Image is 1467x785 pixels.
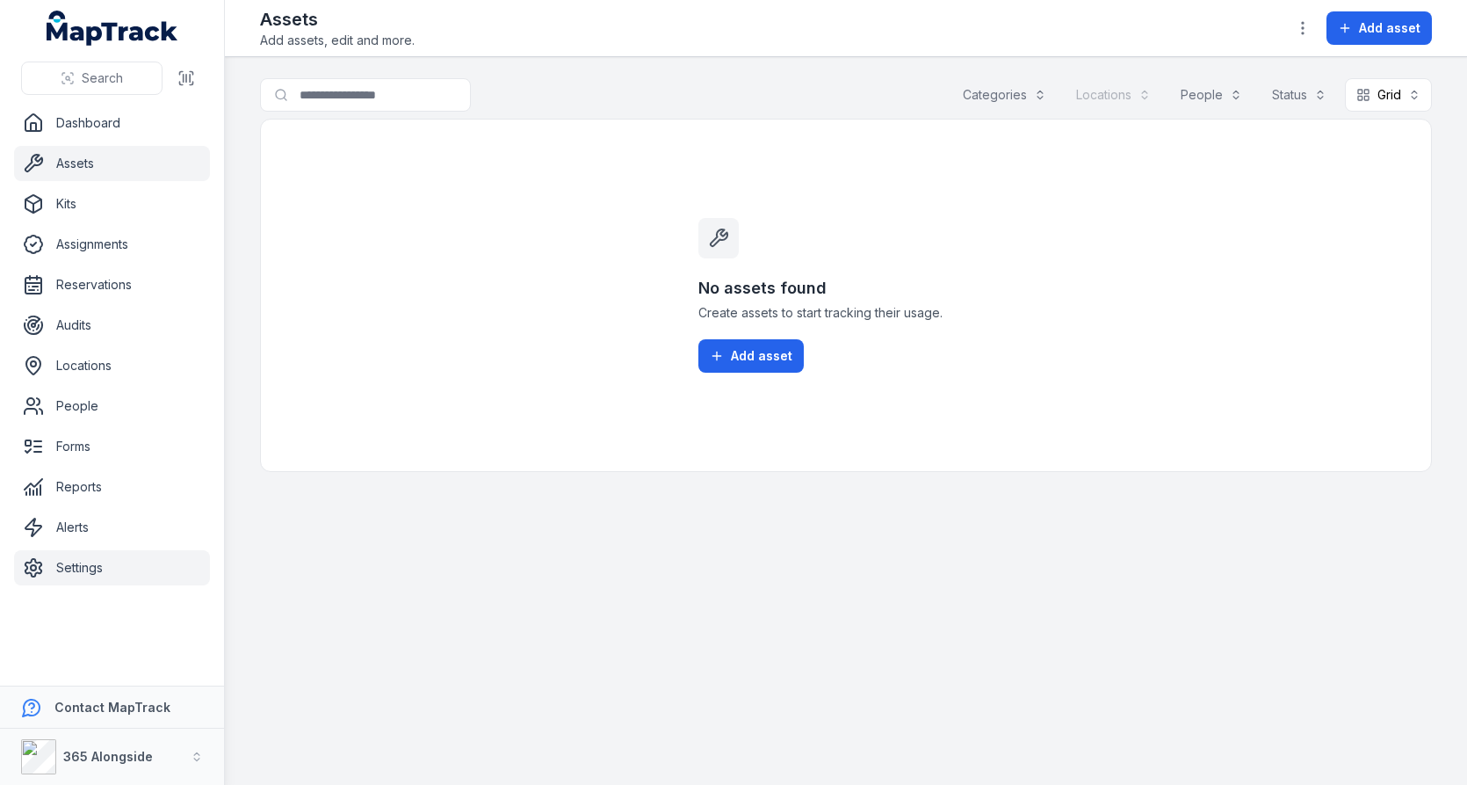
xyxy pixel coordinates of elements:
a: Alerts [14,510,210,545]
span: Create assets to start tracking their usage. [698,304,994,322]
a: Forms [14,429,210,464]
a: Assignments [14,227,210,262]
button: Add asset [698,339,804,373]
strong: 365 Alongside [63,749,153,764]
span: Search [82,69,123,87]
strong: Contact MapTrack [54,700,170,715]
a: Locations [14,348,210,383]
a: Reservations [14,267,210,302]
a: Kits [14,186,210,222]
h3: No assets found [698,276,994,301]
span: Add asset [731,347,792,365]
button: Categories [951,78,1058,112]
a: Assets [14,146,210,181]
a: MapTrack [47,11,178,46]
span: Add asset [1359,19,1420,37]
a: Reports [14,469,210,505]
button: Grid [1345,78,1432,112]
button: Add asset [1326,11,1432,45]
h2: Assets [260,7,415,32]
a: Audits [14,308,210,343]
a: Dashboard [14,105,210,141]
a: People [14,389,210,424]
button: Status [1261,78,1338,112]
button: People [1169,78,1254,112]
span: Add assets, edit and more. [260,32,415,49]
button: Search [21,62,163,95]
a: Settings [14,550,210,585]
